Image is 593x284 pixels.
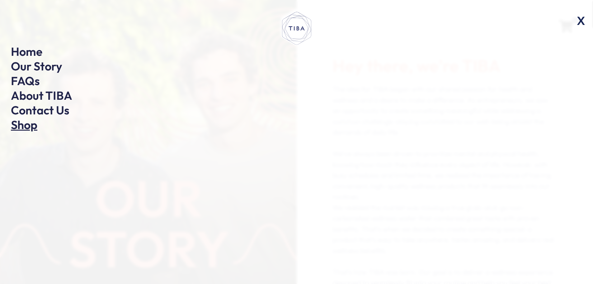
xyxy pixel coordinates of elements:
a: Contact Us [11,103,69,118]
a: About TIBA [11,88,72,103]
span: X [573,11,589,31]
a: Shop [11,117,37,132]
a: Our Story [11,59,62,74]
a: Home [11,44,42,59]
a: FAQs [11,73,40,88]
